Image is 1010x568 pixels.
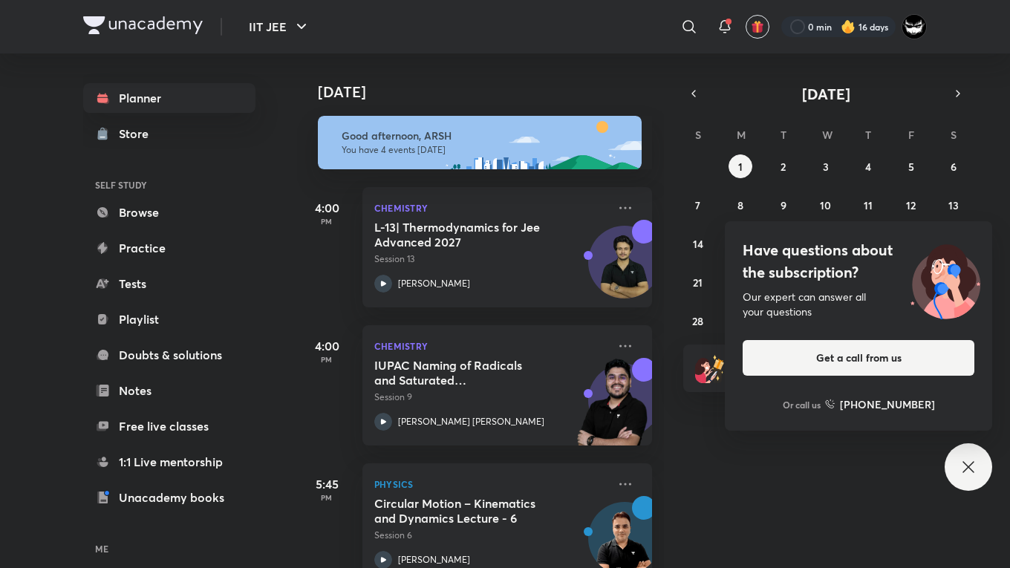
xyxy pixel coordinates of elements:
p: Session 6 [374,529,607,542]
a: Doubts & solutions [83,340,255,370]
h4: [DATE] [318,83,667,101]
abbr: September 12, 2025 [906,198,916,212]
abbr: September 4, 2025 [865,160,871,174]
button: [DATE] [704,83,948,104]
p: Or call us [783,398,821,411]
abbr: September 28, 2025 [692,314,703,328]
a: Free live classes [83,411,255,441]
button: September 10, 2025 [814,193,838,217]
abbr: Friday [908,128,914,142]
button: September 2, 2025 [772,154,795,178]
a: Unacademy books [83,483,255,512]
h5: 4:00 [297,199,356,217]
img: Company Logo [83,16,203,34]
img: ttu_illustration_new.svg [899,239,992,319]
a: Playlist [83,304,255,334]
a: Practice [83,233,255,263]
abbr: September 8, 2025 [737,198,743,212]
h6: ME [83,536,255,561]
a: Company Logo [83,16,203,38]
h5: IUPAC Naming of Radicals and Saturated Hydrocarbons [374,358,559,388]
p: [PERSON_NAME] [PERSON_NAME] [398,415,544,428]
abbr: Tuesday [781,128,786,142]
img: referral [695,353,725,383]
button: September 1, 2025 [729,154,752,178]
a: Notes [83,376,255,405]
h6: Good afternoon, ARSH [342,129,628,143]
abbr: September 6, 2025 [951,160,957,174]
button: IIT JEE [240,12,319,42]
p: Session 13 [374,252,607,266]
button: September 7, 2025 [686,193,710,217]
h6: SELF STUDY [83,172,255,198]
span: [DATE] [802,84,850,104]
abbr: September 5, 2025 [908,160,914,174]
abbr: Wednesday [822,128,833,142]
h5: L-13| Thermodynamics for Jee Advanced 2027 [374,220,559,249]
h5: 4:00 [297,337,356,355]
img: streak [841,19,856,34]
img: avatar [751,20,764,33]
h5: Circular Motion – Kinematics and Dynamics Lecture - 6 [374,496,559,526]
p: [PERSON_NAME] [398,277,470,290]
button: September 4, 2025 [856,154,880,178]
p: PM [297,493,356,502]
abbr: September 11, 2025 [864,198,873,212]
abbr: September 3, 2025 [823,160,829,174]
h5: 5:45 [297,475,356,493]
p: [PERSON_NAME] [398,553,470,567]
abbr: Sunday [695,128,701,142]
img: ARSH Khan [902,14,927,39]
button: September 5, 2025 [899,154,923,178]
abbr: September 7, 2025 [695,198,700,212]
button: September 8, 2025 [729,193,752,217]
abbr: September 13, 2025 [948,198,959,212]
a: 1:1 Live mentorship [83,447,255,477]
button: September 14, 2025 [686,232,710,255]
p: Physics [374,475,607,493]
abbr: Monday [737,128,746,142]
abbr: September 10, 2025 [820,198,831,212]
button: avatar [746,15,769,39]
button: September 13, 2025 [942,193,965,217]
button: September 21, 2025 [686,270,710,294]
img: afternoon [318,116,642,169]
a: Planner [83,83,255,113]
a: Tests [83,269,255,298]
button: September 11, 2025 [856,193,880,217]
button: September 3, 2025 [814,154,838,178]
button: September 28, 2025 [686,309,710,333]
abbr: September 9, 2025 [781,198,786,212]
abbr: Thursday [865,128,871,142]
abbr: September 1, 2025 [738,160,743,174]
img: Avatar [589,234,660,305]
h4: Have questions about the subscription? [743,239,974,284]
p: Chemistry [374,199,607,217]
abbr: September 2, 2025 [781,160,786,174]
a: [PHONE_NUMBER] [825,396,935,412]
button: September 6, 2025 [942,154,965,178]
p: PM [297,355,356,364]
p: You have 4 events [DATE] [342,144,628,156]
h6: [PHONE_NUMBER] [840,396,935,412]
button: September 12, 2025 [899,193,923,217]
p: Session 9 [374,391,607,404]
abbr: Saturday [951,128,957,142]
p: Chemistry [374,337,607,355]
abbr: September 14, 2025 [693,237,703,251]
div: Store [119,125,157,143]
button: September 9, 2025 [772,193,795,217]
button: Get a call from us [743,340,974,376]
img: unacademy [570,358,652,460]
a: Browse [83,198,255,227]
p: PM [297,217,356,226]
div: Our expert can answer all your questions [743,290,974,319]
a: Store [83,119,255,148]
abbr: September 21, 2025 [693,275,703,290]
